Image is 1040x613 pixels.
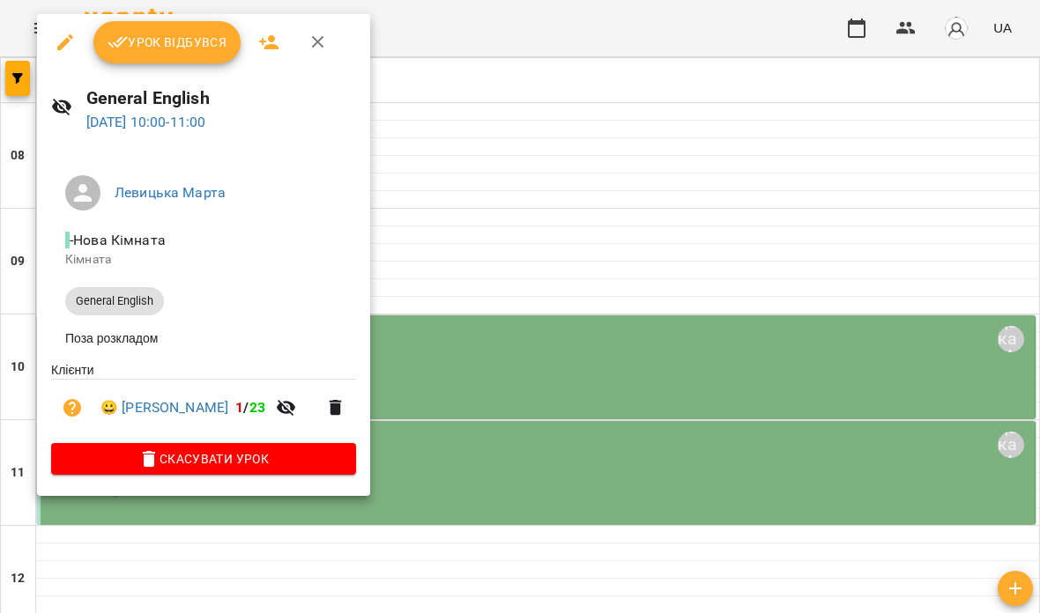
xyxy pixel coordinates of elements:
[51,387,93,429] button: Візит ще не сплачено. Додати оплату?
[51,361,356,443] ul: Клієнти
[65,293,164,309] span: General English
[65,448,342,469] span: Скасувати Урок
[65,251,342,269] p: Кімната
[249,399,265,416] span: 23
[51,443,356,475] button: Скасувати Урок
[100,397,228,418] a: 😀 [PERSON_NAME]
[235,399,243,416] span: 1
[235,399,265,416] b: /
[51,322,356,354] li: Поза розкладом
[115,184,226,201] a: Левицька Марта
[108,32,227,53] span: Урок відбувся
[86,85,357,112] h6: General English
[65,232,169,248] span: - Нова Кімната
[86,114,206,130] a: [DATE] 10:00-11:00
[93,21,241,63] button: Урок відбувся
